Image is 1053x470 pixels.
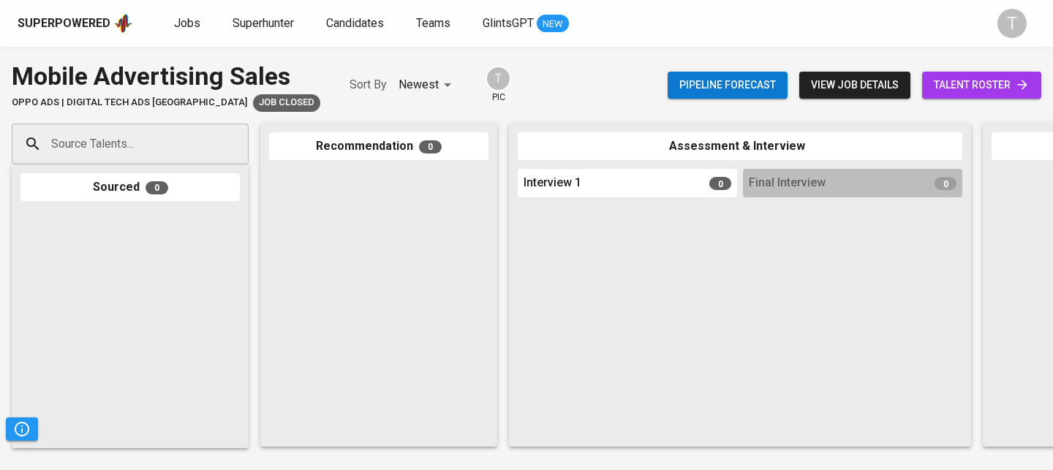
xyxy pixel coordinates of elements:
span: GlintsGPT [483,16,534,30]
span: Job Closed [253,96,320,110]
a: GlintsGPT NEW [483,15,569,33]
span: Final Interview [749,175,826,192]
div: T [486,66,511,91]
a: Jobs [174,15,203,33]
a: Superpoweredapp logo [18,12,133,34]
button: Pipeline forecast [668,72,788,99]
span: talent roster [934,76,1030,94]
img: app logo [113,12,133,34]
div: T [997,9,1027,38]
div: Assessment & Interview [518,132,962,161]
a: Teams [416,15,453,33]
div: pic [486,66,511,104]
div: Superpowered [18,15,110,32]
button: Open [241,143,244,145]
a: Candidates [326,15,387,33]
button: view job details [799,72,910,99]
span: 0 [419,140,442,153]
div: Sourced [20,173,240,202]
button: Pipeline Triggers [6,417,38,441]
span: 0 [935,177,956,190]
span: Teams [416,16,450,30]
p: Sort By [350,76,387,94]
span: Superhunter [233,16,294,30]
span: 0 [146,181,168,194]
span: NEW [537,17,569,31]
p: Newest [399,76,439,94]
span: OPPO Ads | Digital Tech Ads [GEOGRAPHIC_DATA] [12,96,247,110]
span: view job details [811,76,899,94]
div: Recommendation [269,132,488,161]
span: Pipeline forecast [679,76,776,94]
div: Mobile Advertising Sales [12,58,320,94]
span: Interview 1 [524,175,581,192]
div: Job already placed by Glints [253,94,320,112]
span: Candidates [326,16,384,30]
div: Newest [399,72,456,99]
span: Jobs [174,16,200,30]
a: talent roster [922,72,1041,99]
span: 0 [709,177,731,190]
a: Superhunter [233,15,297,33]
